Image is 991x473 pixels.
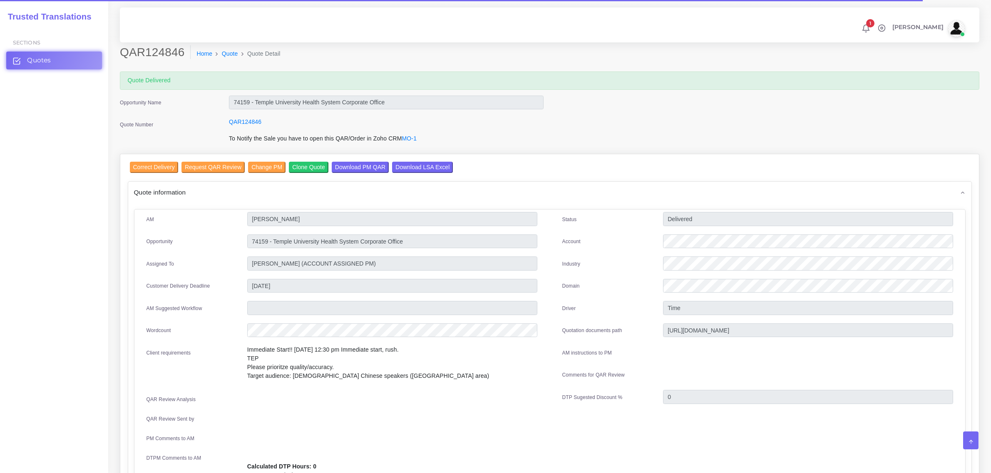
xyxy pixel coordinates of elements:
[120,121,153,128] label: Quote Number
[866,19,874,27] span: 1
[892,24,944,30] span: [PERSON_NAME]
[2,12,92,22] h2: Trusted Translations
[562,238,581,245] label: Account
[223,134,550,148] div: To Notify the Sale you have to open this QAR/Order in Zoho CRM
[147,349,191,357] label: Client requirements
[247,463,316,470] b: Calculated DTP Hours: 0
[147,305,202,312] label: AM Suggested Workflow
[196,49,212,58] a: Home
[238,49,281,58] li: Quote Detail
[147,282,210,290] label: Customer Delivery Deadline
[402,135,417,142] a: MO-1
[147,238,173,245] label: Opportunity
[247,256,537,271] input: pm
[562,305,576,312] label: Driver
[6,52,102,69] a: Quotes
[128,182,971,203] div: Quote information
[562,282,580,290] label: Domain
[13,39,40,46] span: Sections
[562,349,612,357] label: AM instructions to PM
[289,162,328,173] input: Clone Quote
[147,454,201,462] label: DTPM Comments to AM
[147,216,154,223] label: AM
[888,20,968,37] a: [PERSON_NAME]avatar
[27,56,51,65] span: Quotes
[562,371,625,379] label: Comments for QAR Review
[248,162,286,173] input: Change PM
[562,327,622,334] label: Quotation documents path
[147,260,174,268] label: Assigned To
[181,162,245,173] input: Request QAR Review
[120,71,979,90] div: Quote Delivered
[222,49,238,58] a: Quote
[2,10,92,24] a: Trusted Translations
[120,45,191,59] h2: QAR124846
[332,162,389,173] input: Download PM QAR
[147,396,196,403] label: QAR Review Analysis
[948,20,965,37] img: avatar
[134,187,186,197] span: Quote information
[147,435,195,442] label: PM Comments to AM
[120,99,161,106] label: Opportunity Name
[562,394,623,401] label: DTP Sugested Discount %
[147,327,171,334] label: Wordcount
[247,345,537,380] p: Immediate Start!! [DATE] 12:30 pm Immediate start, rush. TEP Please prioritze quality/accuracy. T...
[859,24,873,33] a: 1
[562,216,577,223] label: Status
[562,260,581,268] label: Industry
[147,415,194,423] label: QAR Review Sent by
[130,162,178,173] input: Correct Delivery
[229,118,261,125] a: QAR124846
[392,162,453,173] input: Download LSA Excel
